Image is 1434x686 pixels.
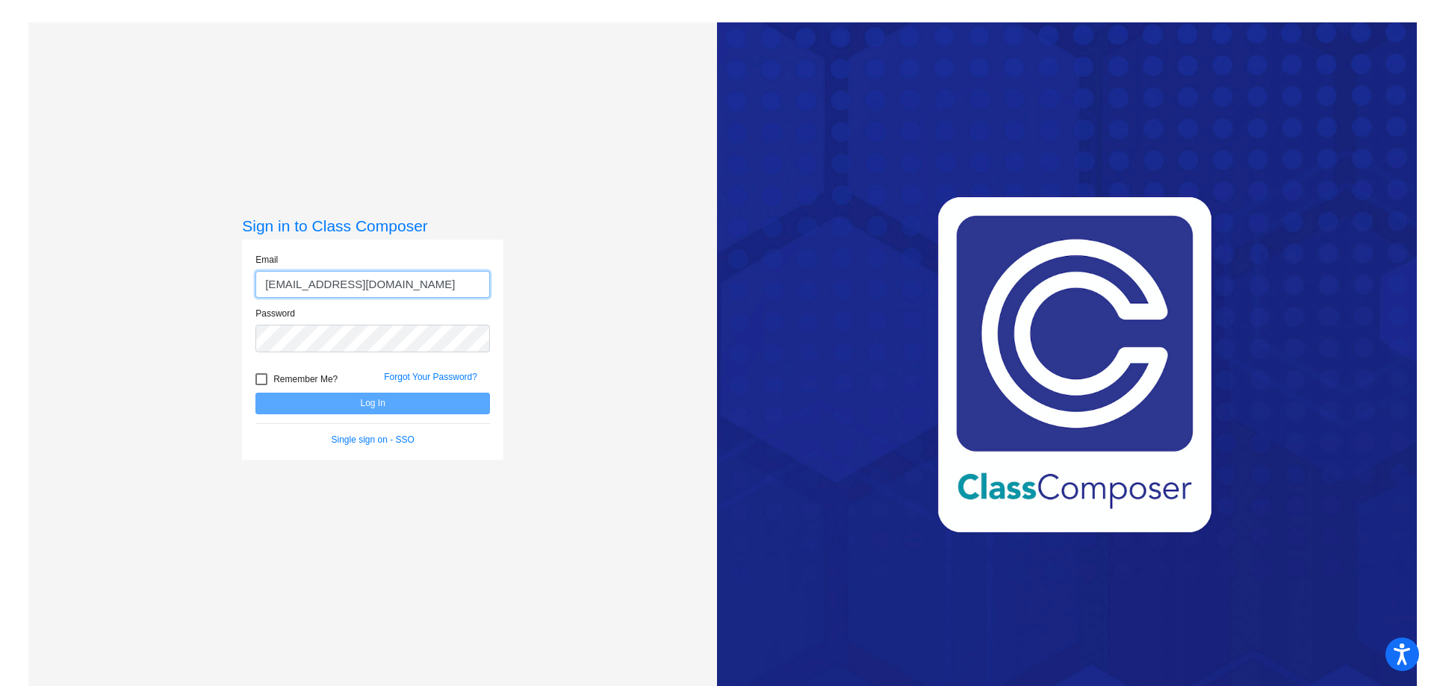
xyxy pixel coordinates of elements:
label: Password [255,307,295,320]
label: Email [255,253,278,266]
a: Single sign on - SSO [332,434,415,445]
button: Log In [255,393,490,414]
a: Forgot Your Password? [384,372,477,382]
span: Remember Me? [273,370,338,388]
h3: Sign in to Class Composer [242,216,503,235]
